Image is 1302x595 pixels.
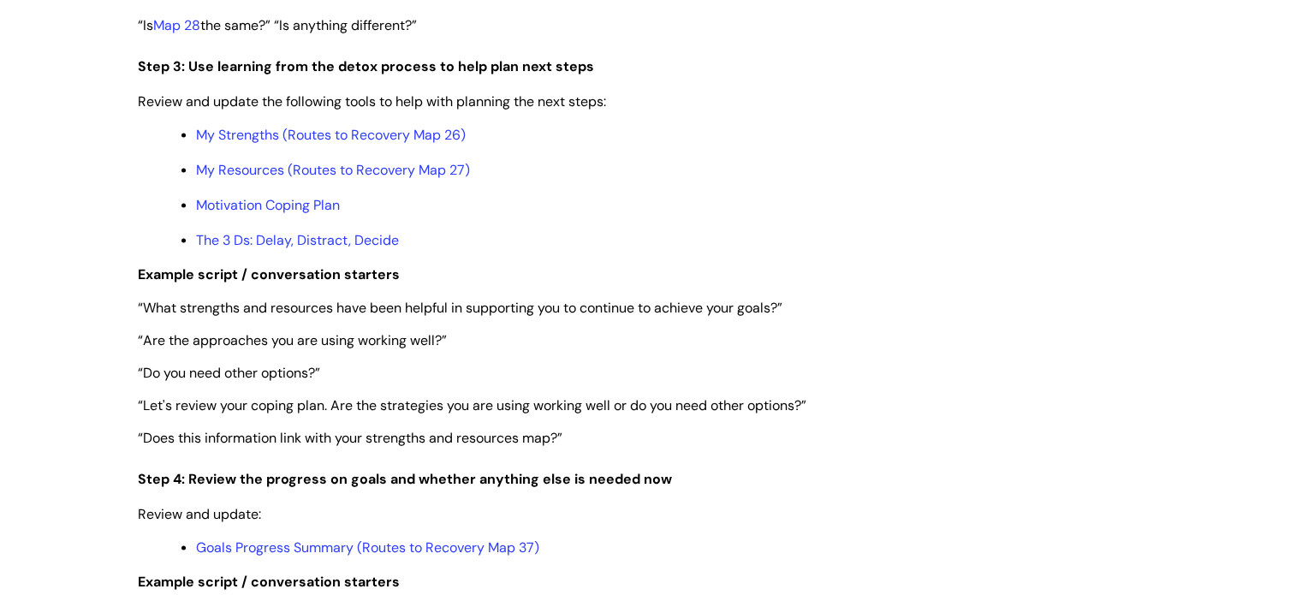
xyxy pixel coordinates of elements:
[138,396,806,414] span: “Let's review your coping plan. Are the strategies you are using working well or do you need othe...
[153,15,200,33] a: Map 28
[196,230,399,248] a: The 3 Ds: Delay, Distract, Decide
[138,92,606,110] span: Review and update the following tools to help with planning the next steps:
[196,125,466,143] a: My Strengths (Routes to Recovery Map 26)
[196,195,340,213] a: Motivation Coping Plan
[138,265,400,283] strong: Example script / conversation starters
[196,160,470,178] a: My Resources (Routes to Recovery Map 27)
[138,330,447,348] span: “Are the approaches you are using working well?”
[138,57,594,74] span: Step 3: Use learning from the detox process to help plan next steps
[138,298,782,316] span: “What strengths and resources have been helpful in supporting you to continue to achieve your goa...
[138,15,417,33] span: “Is the same?” “Is anything different?”
[138,504,261,522] span: Review and update:
[138,428,562,446] span: “Does this information link with your strengths and resources map?”
[138,469,672,487] span: Step 4: Review the progress on goals and whether anything else is needed now
[196,538,539,556] a: Goals Progress Summary (Routes to Recovery Map 37)
[138,363,320,381] span: “Do you need other options?”
[138,572,400,590] strong: Example script / conversation starters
